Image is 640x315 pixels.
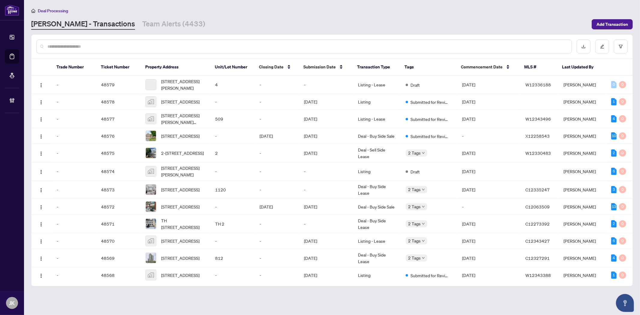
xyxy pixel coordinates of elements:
img: Logo [39,134,44,139]
td: Listing - Lease [353,76,401,94]
img: thumbnail-img [146,166,156,176]
td: [DATE] [299,110,353,128]
td: - [457,199,521,215]
th: Property Address [140,59,210,76]
span: W12330483 [526,150,551,156]
td: 48569 [96,249,141,267]
td: 48576 [96,128,141,144]
span: edit [600,44,604,49]
div: 0 [611,81,617,88]
span: 2 Tags [408,149,421,156]
img: Logo [39,83,44,88]
span: [STREET_ADDRESS] [161,203,200,210]
td: 48568 [96,267,141,283]
button: download [577,40,590,53]
td: Deal - Buy Side Lease [353,249,401,267]
td: [DATE] [457,181,521,199]
th: Commencement Date [456,59,519,76]
div: 4 [611,115,617,122]
img: thumbnail-img [146,202,156,212]
td: [DATE] [457,267,521,283]
td: [DATE] [299,249,353,267]
img: thumbnail-img [146,97,156,107]
td: Listing [353,94,401,110]
td: - [210,233,255,249]
td: - [210,94,255,110]
th: Last Updated By [557,59,605,76]
td: 48575 [96,144,141,162]
span: Draft [410,168,420,175]
span: Closing Date [259,64,284,70]
a: [PERSON_NAME] - Transactions [31,19,135,30]
div: 0 [619,168,626,175]
button: Logo [36,166,46,176]
td: [DATE] [255,199,299,215]
img: Logo [39,169,44,174]
img: Logo [39,256,44,261]
span: 2 Tags [408,220,421,227]
img: Logo [39,188,44,193]
div: 0 [619,132,626,139]
img: thumbnail-img [146,148,156,158]
td: - [210,199,255,215]
span: 2-[STREET_ADDRESS] [161,150,204,156]
td: Deal - Buy Side Sale [353,199,401,215]
div: 0 [619,149,626,157]
td: - [255,110,299,128]
button: Logo [36,236,46,246]
div: 3 [611,186,617,193]
td: - [255,76,299,94]
img: Logo [39,151,44,156]
button: Logo [36,80,46,89]
span: down [422,151,425,154]
span: down [422,239,425,242]
span: home [31,9,35,13]
span: Deal Processing [38,8,68,13]
button: Logo [36,253,46,263]
td: - [299,76,353,94]
td: - [255,215,299,233]
span: W12336188 [526,82,551,87]
td: Deal - Buy Side Sale [353,128,401,144]
button: Logo [36,131,46,141]
td: [PERSON_NAME] [559,181,607,199]
div: 1 [611,98,617,105]
div: 0 [619,254,626,262]
td: Listing [353,162,401,181]
th: Transaction Type [352,59,400,76]
td: 48573 [96,181,141,199]
img: thumbnail-img [146,253,156,263]
td: 48572 [96,199,141,215]
td: 2 [210,144,255,162]
div: 13 [611,203,617,210]
td: Deal - Buy Side Lease [353,181,401,199]
td: [DATE] [457,144,521,162]
button: Logo [36,148,46,158]
td: [DATE] [299,94,353,110]
span: Draft [410,82,420,88]
div: 2 [611,149,617,157]
button: Logo [36,219,46,229]
span: 2 Tags [408,203,421,210]
td: Deal - Buy Side Lease [353,215,401,233]
td: 1120 [210,181,255,199]
span: down [422,256,425,259]
span: Submitted for Review [410,133,449,139]
td: 48571 [96,215,141,233]
img: Logo [39,205,44,210]
div: 0 [619,115,626,122]
td: - [52,110,96,128]
img: Logo [39,117,44,122]
button: Logo [36,185,46,194]
td: - [299,215,353,233]
th: Closing Date [254,59,299,76]
img: thumbnail-img [146,219,156,229]
img: Logo [39,100,44,105]
td: Deal - Sell Side Lease [353,144,401,162]
td: [DATE] [457,162,521,181]
td: - [52,144,96,162]
span: down [422,222,425,225]
div: 0 [619,203,626,210]
div: 4 [611,254,617,262]
td: [DATE] [457,110,521,128]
